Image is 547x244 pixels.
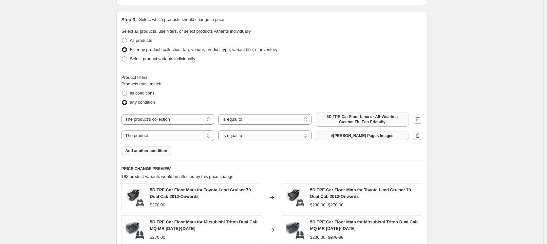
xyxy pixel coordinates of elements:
[122,16,137,23] h2: Step 3.
[125,220,145,240] img: floor-mats-mitsubishi-triton-2015-2024-oadg_80x.jpg
[328,234,344,241] strike: $270.00
[285,188,305,207] img: FMToyotaLC76787912-16_T_c59d2d26-275e-43b6-b222-6410ec561d42_80x.jpg
[285,220,305,240] img: floor-mats-mitsubishi-triton-2015-2024-oadg_80x.jpg
[139,16,224,23] p: Select which products should change in price
[310,187,411,199] span: 5D TPE Car Floor Mats for Toyota Land Cruiser 79 Dual Cab 2012-Onwards
[122,174,235,179] span: 192 product variants would be affected by this price change:
[150,202,165,208] div: $270.00
[150,219,258,231] span: 5D TPE Car Floor Mats for Mitsubishi Triton Dual Cab MQ MR [DATE]-[DATE]
[130,56,195,61] span: Select product variants individually
[310,202,326,208] div: $230.00
[122,74,422,81] div: Product filters
[331,133,393,138] span: #[PERSON_NAME] Pages Images
[125,188,145,207] img: FMToyotaLC76787912-16_T_c59d2d26-275e-43b6-b222-6410ec561d42_80x.jpg
[130,47,277,52] span: Filter by product, collection, tag, vendor, product type, variant title, or inventory
[316,131,409,140] button: #Kogan Pages Images
[130,38,152,43] span: All products
[122,81,163,86] span: Products must match:
[125,148,167,153] span: Add another condition
[130,91,155,96] span: all conditions
[122,166,422,171] h6: PRICE CHANGE PREVIEW
[316,112,409,127] button: 5D TPE Car Floor Liners - All-Weather, Custom Fit, Eco-Friendly
[130,100,155,105] span: any condition
[150,234,165,241] div: $270.00
[122,29,251,34] span: Select all products, use filters, or select products variants individually
[150,187,251,199] span: 5D TPE Car Floor Mats for Toyota Land Cruiser 79 Dual Cab 2012-Onwards
[310,234,326,241] div: $230.00
[122,146,171,155] button: Add another condition
[320,114,405,125] span: 5D TPE Car Floor Liners - All-Weather, Custom Fit, Eco-Friendly
[328,202,344,208] strike: $270.00
[310,219,418,231] span: 5D TPE Car Floor Mats for Mitsubishi Triton Dual Cab MQ MR [DATE]-[DATE]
